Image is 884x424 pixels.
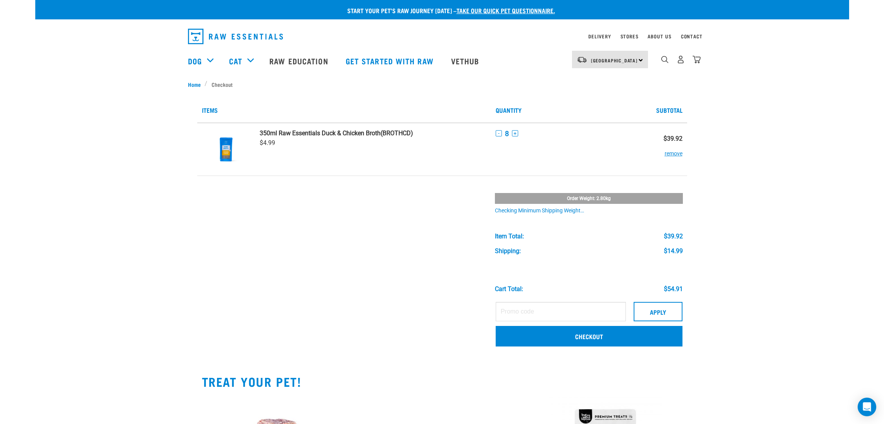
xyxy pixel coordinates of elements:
[260,129,486,137] a: 350ml Raw Essentials Duck & Chicken Broth(BROTHCD)
[620,35,639,38] a: Stores
[457,9,555,12] a: take our quick pet questionnaire.
[495,248,521,255] div: Shipping:
[182,26,703,47] nav: dropdown navigation
[229,55,242,67] a: Cat
[495,233,524,240] div: Item Total:
[202,374,682,388] h2: TREAT YOUR PET!
[661,56,669,63] img: home-icon-1@2x.png
[188,55,202,67] a: Dog
[577,56,587,63] img: van-moving.png
[206,129,246,169] img: Raw Essentials Duck & Chicken Broth
[338,45,443,76] a: Get started with Raw
[35,45,849,76] nav: dropdown navigation
[858,398,876,416] div: Open Intercom Messenger
[664,286,683,293] div: $54.91
[495,193,683,204] div: Order weight: 2.80kg
[665,142,682,157] button: remove
[260,129,381,137] strong: 350ml Raw Essentials Duck & Chicken Broth
[443,45,489,76] a: Vethub
[188,29,283,44] img: Raw Essentials Logo
[262,45,338,76] a: Raw Education
[664,233,683,240] div: $39.92
[495,286,523,293] div: Cart total:
[188,80,696,88] nav: breadcrumbs
[634,302,682,321] button: Apply
[491,98,638,123] th: Quantity
[588,35,611,38] a: Delivery
[496,130,502,136] button: -
[496,302,626,321] input: Promo code
[591,59,638,62] span: [GEOGRAPHIC_DATA]
[505,129,509,138] span: 8
[693,55,701,64] img: home-icon@2x.png
[681,35,703,38] a: Contact
[188,80,205,88] a: Home
[260,139,275,147] span: $4.99
[638,123,687,176] td: $39.92
[638,98,687,123] th: Subtotal
[496,326,682,346] a: Checkout
[648,35,671,38] a: About Us
[197,98,491,123] th: Items
[495,208,683,214] div: Checking minimum shipping weight…
[664,248,683,255] div: $14.99
[677,55,685,64] img: user.png
[512,130,518,136] button: +
[41,6,855,15] p: Start your pet’s raw journey [DATE] –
